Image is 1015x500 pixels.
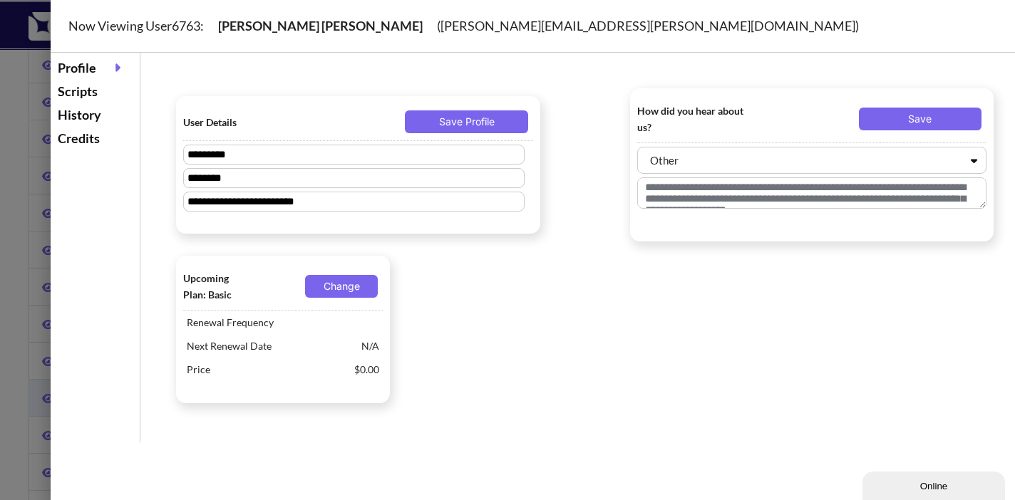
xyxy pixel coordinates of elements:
span: $0.00 [351,358,383,381]
span: Upcoming Plan: Basic [183,270,242,303]
span: [PERSON_NAME] [PERSON_NAME] [204,18,437,33]
span: Price [183,358,351,381]
button: Change [305,275,378,298]
div: History [54,103,136,127]
div: Scripts [54,80,136,103]
span: Next Renewal Date [183,334,358,358]
span: How did you hear about us? [637,103,746,135]
button: Save Profile [405,110,527,133]
span: N/A [358,334,383,358]
div: Credits [54,127,136,150]
iframe: chat widget [862,469,1008,500]
span: User Details [183,114,292,130]
span: Renewal Frequency [183,311,376,334]
button: Save [859,108,981,130]
div: Profile [54,56,136,80]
